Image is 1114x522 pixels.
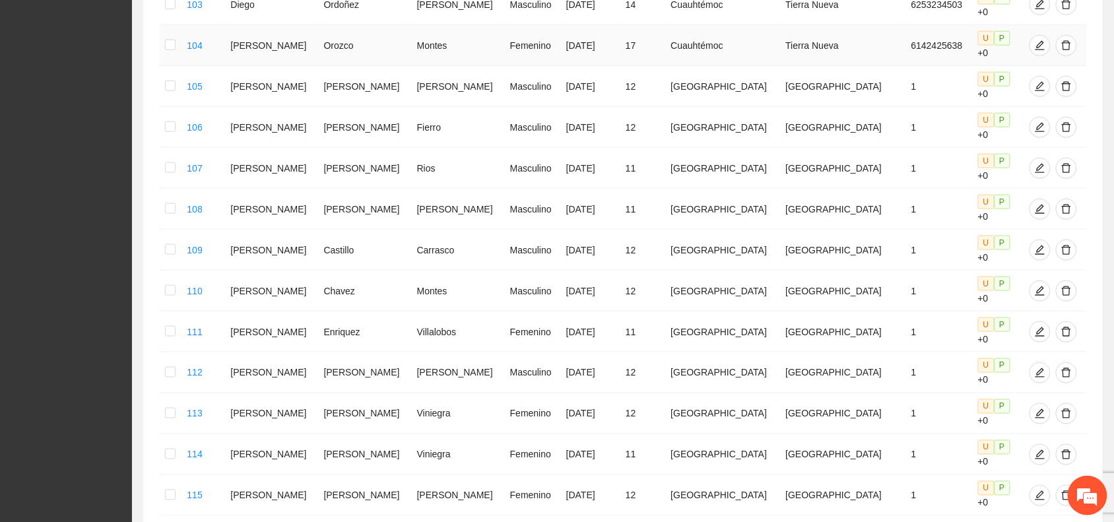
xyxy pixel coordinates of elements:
button: delete [1056,76,1077,97]
button: edit [1030,485,1051,506]
span: edit [1030,81,1050,92]
td: [PERSON_NAME] [225,66,318,107]
td: Femenino [505,475,561,516]
td: 12 [620,393,666,434]
button: edit [1030,362,1051,383]
td: 11 [620,434,666,475]
span: U [978,277,995,291]
a: 108 [187,204,202,214]
td: +0 [973,311,1024,352]
td: [GEOGRAPHIC_DATA] [781,148,906,189]
td: 1 [906,189,973,230]
td: Castillo [319,230,412,271]
span: edit [1030,163,1050,174]
button: edit [1030,240,1051,261]
span: U [978,113,995,127]
span: delete [1057,81,1076,92]
span: edit [1030,286,1050,296]
td: Masculino [505,107,561,148]
td: [PERSON_NAME] [319,189,412,230]
span: U [978,154,995,168]
td: +0 [973,107,1024,148]
button: edit [1030,158,1051,179]
td: [DATE] [561,189,620,230]
td: [PERSON_NAME] [319,148,412,189]
span: edit [1030,327,1050,337]
td: 1 [906,311,973,352]
td: [PERSON_NAME] [225,189,318,230]
td: 1 [906,107,973,148]
td: 1 [906,434,973,475]
td: [DATE] [561,434,620,475]
span: P [995,113,1010,127]
td: Masculino [505,271,561,311]
td: 1 [906,66,973,107]
span: U [978,399,995,414]
td: 11 [620,189,666,230]
a: 114 [187,449,202,460]
td: [GEOGRAPHIC_DATA] [781,352,906,393]
td: [GEOGRAPHIC_DATA] [666,393,781,434]
span: edit [1030,40,1050,51]
span: edit [1030,122,1050,133]
td: Villalobos [412,311,505,352]
span: P [995,31,1010,46]
td: [DATE] [561,66,620,107]
span: U [978,195,995,209]
td: 1 [906,230,973,271]
td: Femenino [505,25,561,66]
td: [DATE] [561,25,620,66]
td: [PERSON_NAME] [412,475,505,516]
td: [PERSON_NAME] [225,434,318,475]
td: +0 [973,271,1024,311]
span: P [995,399,1010,414]
span: delete [1057,163,1076,174]
td: [DATE] [561,352,620,393]
div: Minimizar ventana de chat en vivo [216,7,248,38]
a: 111 [187,327,202,337]
button: edit [1030,117,1051,138]
td: [DATE] [561,475,620,516]
span: P [995,277,1010,291]
td: Montes [412,271,505,311]
td: Orozco [319,25,412,66]
span: U [978,317,995,332]
td: 12 [620,475,666,516]
span: edit [1030,368,1050,378]
td: Tierra Nueva [781,25,906,66]
span: delete [1057,204,1076,214]
button: delete [1056,403,1077,424]
td: 12 [620,271,666,311]
td: +0 [973,230,1024,271]
span: Estamos en línea. [77,176,182,310]
span: delete [1057,408,1076,419]
td: Femenino [505,393,561,434]
button: edit [1030,35,1051,56]
td: [PERSON_NAME] [225,352,318,393]
button: delete [1056,117,1077,138]
td: [PERSON_NAME] [225,271,318,311]
span: edit [1030,408,1050,419]
span: P [995,317,1010,332]
button: edit [1030,199,1051,220]
td: [GEOGRAPHIC_DATA] [666,271,781,311]
td: [GEOGRAPHIC_DATA] [781,189,906,230]
td: [PERSON_NAME] [225,311,318,352]
td: [GEOGRAPHIC_DATA] [666,66,781,107]
td: [DATE] [561,271,620,311]
td: Masculino [505,230,561,271]
td: [PERSON_NAME] [225,393,318,434]
td: [PERSON_NAME] [319,66,412,107]
span: edit [1030,245,1050,255]
span: delete [1057,122,1076,133]
a: 106 [187,122,202,133]
button: edit [1030,403,1051,424]
button: edit [1030,444,1051,465]
td: +0 [973,189,1024,230]
button: delete [1056,35,1077,56]
button: delete [1056,362,1077,383]
a: 105 [187,81,202,92]
td: +0 [973,434,1024,475]
span: delete [1057,449,1076,460]
button: delete [1056,321,1077,343]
